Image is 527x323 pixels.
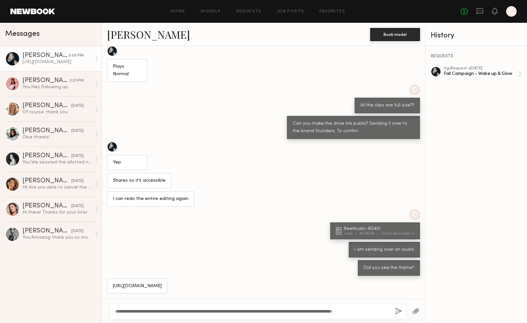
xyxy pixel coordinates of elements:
div: 2:21 PM [69,78,84,84]
div: Click to download [381,232,414,235]
div: ugc Request • [DATE] [444,66,518,71]
a: Book model [370,31,420,37]
div: [PERSON_NAME] [22,128,71,134]
span: Messages [5,30,40,38]
div: [URL][DOMAIN_NAME] [22,59,92,65]
div: .mp3 [344,232,359,235]
a: Requests [236,9,262,14]
a: Home [171,9,185,14]
a: Job Posts [277,9,304,14]
div: [DATE] [71,103,84,109]
div: [PERSON_NAME] [22,103,71,109]
div: Hi there! Thanks for your interest :) Is there any flexibility in the budget? Typically for an ed... [22,209,92,216]
div: [PERSON_NAME] [22,203,71,209]
div: Can you make the drive link public? Sending it over to the brand founders. To confim [293,120,414,135]
div: [DATE] [71,178,84,184]
div: Fall Campaign - Wake up & Glow [444,71,518,77]
div: REQUESTS [431,54,522,59]
div: [DATE] [71,153,84,159]
a: Favorites [319,9,345,14]
div: 5:59 PM [69,53,84,59]
a: Models [201,9,221,14]
div: [URL][DOMAIN_NAME] [113,283,162,290]
div: ReelAudio-80451 [344,227,416,231]
div: [DATE] [71,203,84,209]
div: Shares so it’s accessible [113,177,166,185]
div: [PERSON_NAME] [22,77,69,84]
div: [PERSON_NAME] [22,52,69,59]
div: Plays Normal [113,63,142,78]
button: Book model [370,28,420,41]
div: [DATE] [71,128,84,134]
a: [PERSON_NAME] [107,27,190,41]
div: I am sending over an audio [355,246,414,254]
div: History [431,32,522,39]
div: Yep [113,159,142,166]
div: 367.49 KB [359,232,381,235]
div: All the clips are full size?? [360,102,414,109]
div: You: Amazing thank you so much [PERSON_NAME] [22,234,92,241]
a: C [506,6,517,17]
div: Of course .thank you [22,109,92,115]
div: [PERSON_NAME] [22,228,71,234]
div: Hi! Are you able to cancel the job please? Just want to make sure you don’t send products my way.... [22,184,92,190]
a: ugcRequest •[DATE]Fall Campaign - Wake up & Glow [444,66,522,81]
div: You: We secured the allotted number of partnerships. I will reach out if we need additional conte... [22,159,92,165]
div: You: Hey Following up [22,84,92,90]
div: [PERSON_NAME] [22,153,71,159]
div: I can redo the entire editing again [113,195,188,203]
div: Okie thanks! [22,134,92,140]
a: ReelAudio-80451.mp3367.49 KBClick to download [336,227,416,235]
div: [DATE] [71,228,84,234]
div: [PERSON_NAME] [22,178,71,184]
div: Did you see the frame? [364,264,414,272]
